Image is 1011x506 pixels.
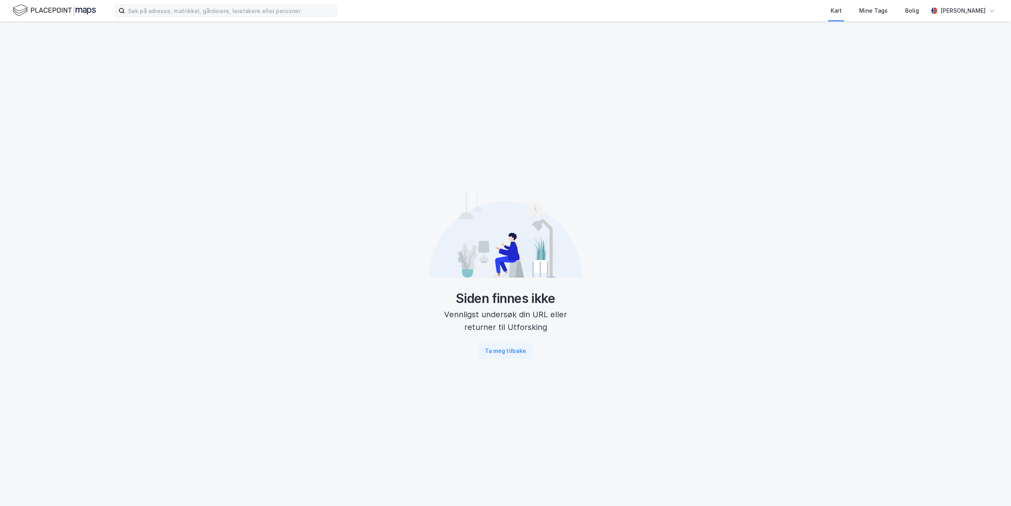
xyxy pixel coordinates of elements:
[13,4,96,17] img: logo.f888ab2527a4732fd821a326f86c7f29.svg
[125,5,337,17] input: Søk på adresse, matrikkel, gårdeiere, leietakere eller personer
[429,308,582,333] div: Vennligst undersøk din URL eller returner til Utforsking
[429,291,582,307] div: Siden finnes ikke
[905,6,919,15] div: Bolig
[971,468,1011,506] iframe: Chat Widget
[831,6,842,15] div: Kart
[478,343,533,359] button: Ta meg tilbake
[940,6,986,15] div: [PERSON_NAME]
[859,6,888,15] div: Mine Tags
